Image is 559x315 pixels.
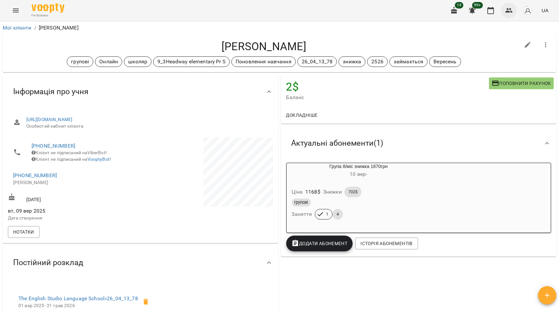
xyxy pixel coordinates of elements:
[128,58,147,66] p: школяр
[287,163,431,227] button: Група 8/міс знижка 1870грн10 вер- Ціна1168$Знижки702$груповіЗаняття14
[355,238,418,249] button: Історія абонементів
[67,56,93,67] div: групові
[18,295,138,302] a: The English Studio Language School»26_04_13_78
[71,58,89,66] p: групові
[157,58,225,66] p: 9_3Headway elementary Pr S
[284,109,320,121] button: Докладніше
[429,56,461,67] div: Вересень
[281,126,557,160] div: Актуальні абонементи(1)
[32,150,107,155] span: Клієнт не підписаний на ViberBot!
[302,58,333,66] p: 26_04_13_78
[7,192,140,204] div: [DATE]
[323,187,342,197] h6: Знижки
[8,3,24,18] button: Menu
[433,58,456,66] p: Вересень
[8,226,39,238] button: Нотатки
[292,210,312,219] h6: Заняття
[13,228,34,236] span: Нотатки
[32,13,64,18] span: For Business
[3,24,556,32] nav: breadcrumb
[367,56,388,67] div: 2526
[297,56,337,67] div: 26_04_13_78
[322,211,332,217] span: 1
[138,294,154,310] span: Видалити клієнта з групи 26_04_13_78 для курсу 26_04_13_78?
[231,56,296,67] div: Поновлення навчання
[389,56,428,67] div: займається
[26,123,268,130] span: Особистий кабінет клієнта
[344,189,361,195] span: 702$
[492,79,551,87] span: Поповнити рахунок
[18,303,138,309] p: 01 вер 2025 - 31 трав 2026
[286,236,353,251] button: Додати Абонемент
[32,143,75,149] a: [PHONE_NUMBER]
[333,211,343,217] span: 4
[489,77,554,89] button: Поповнити рахунок
[361,240,412,247] span: Історія абонементів
[95,56,122,67] div: Онлайн
[13,172,57,178] a: [PHONE_NUMBER]
[343,58,361,66] p: знижка
[13,258,83,268] span: Постійний розклад
[236,58,291,66] p: Поновлення навчання
[3,75,278,109] div: Інформація про учня
[13,179,134,186] p: [PERSON_NAME]
[153,56,230,67] div: 9_3Headway elementary Pr S
[292,199,311,205] span: групові
[3,25,32,31] a: Мої клієнти
[3,246,278,280] div: Постійний розклад
[291,240,348,247] span: Додати Абонемент
[99,58,118,66] p: Онлайн
[26,117,73,122] a: [URL][DOMAIN_NAME]
[286,80,489,94] h4: 2 $
[39,24,79,32] p: [PERSON_NAME]
[371,58,384,66] p: 2526
[338,56,365,67] div: знижка
[394,58,423,66] p: займається
[32,157,111,162] span: Клієнт не підписаний на !
[291,138,384,148] span: Актуальні абонементи ( 1 )
[124,56,151,67] div: школяр
[542,7,548,14] span: UA
[305,188,320,196] p: 1168 $
[539,4,551,16] button: UA
[8,215,139,221] p: Дата створення
[8,207,139,215] span: вт, 09 вер 2025
[455,2,463,9] span: 14
[34,24,36,32] li: /
[292,187,303,197] h6: Ціна
[286,111,318,119] span: Докладніше
[287,163,431,179] div: Група 8/міс знижка 1870грн
[13,87,88,97] span: Інформація про учня
[8,40,520,53] h4: [PERSON_NAME]
[286,94,489,101] span: Баланс
[350,171,367,177] span: 10 вер -
[32,3,64,13] img: Voopty Logo
[87,157,110,162] a: VooptyBot
[523,6,532,15] img: avatar_s.png
[472,2,483,9] span: 99+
